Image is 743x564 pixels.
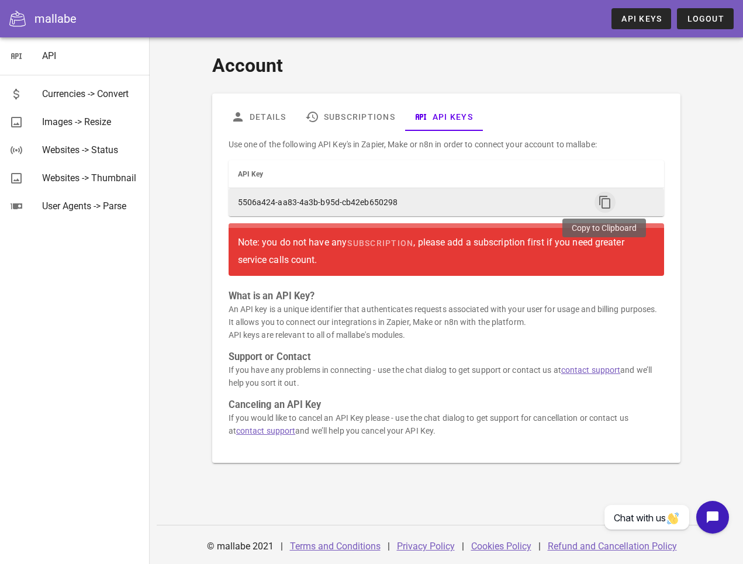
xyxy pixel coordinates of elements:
[677,8,734,29] button: Logout
[462,532,464,560] div: |
[347,233,413,254] a: subscription
[621,14,662,23] span: API Keys
[548,541,677,552] a: Refund and Cancellation Policy
[538,532,541,560] div: |
[229,303,665,341] p: An API key is a unique identifier that authenticates requests associated with your user for usage...
[611,8,671,29] a: API Keys
[42,200,140,212] div: User Agents -> Parse
[686,14,724,23] span: Logout
[42,116,140,127] div: Images -> Resize
[212,51,681,79] h1: Account
[229,411,665,437] p: If you would like to cancel an API Key please - use the chat dialog to get support for cancellati...
[229,160,585,188] th: API Key: Not sorted. Activate to sort ascending.
[229,188,585,216] td: 5506a424-aa83-4a3b-b95d-cb42eb650298
[229,364,665,389] p: If you have any problems in connecting - use the chat dialog to get support or contact us at and ...
[42,144,140,155] div: Websites -> Status
[388,532,390,560] div: |
[561,365,621,375] a: contact support
[229,351,665,364] h3: Support or Contact
[229,138,665,151] p: Use one of the following API Key's in Zapier, Make or n8n in order to connect your account to mal...
[290,541,381,552] a: Terms and Conditions
[238,170,264,178] span: API Key
[281,532,283,560] div: |
[229,290,665,303] h3: What is an API Key?
[295,103,404,131] a: Subscriptions
[34,10,77,27] div: mallabe
[229,399,665,411] h3: Canceling an API Key
[42,172,140,184] div: Websites -> Thumbnail
[42,88,140,99] div: Currencies -> Convert
[397,541,455,552] a: Privacy Policy
[222,103,296,131] a: Details
[471,541,531,552] a: Cookies Policy
[347,238,413,248] span: subscription
[236,426,296,435] a: contact support
[405,103,482,131] a: API Keys
[42,50,140,61] div: API
[238,233,655,267] div: Note: you do not have any , please add a subscription first if you need greater service calls count.
[200,532,281,560] div: © mallabe 2021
